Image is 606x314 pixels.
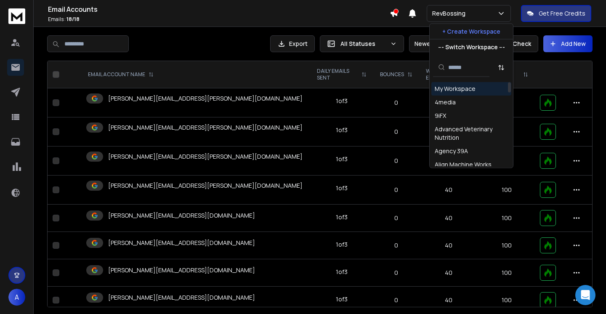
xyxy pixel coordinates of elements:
td: 40 [419,287,478,314]
button: Export [270,35,315,52]
p: [PERSON_NAME][EMAIL_ADDRESS][DOMAIN_NAME] [108,293,255,302]
button: A [8,289,25,306]
div: My Workspace [435,85,476,93]
p: All Statuses [340,40,387,48]
div: 1 of 3 [336,295,348,303]
td: 100 [478,232,535,259]
p: [PERSON_NAME][EMAIL_ADDRESS][PERSON_NAME][DOMAIN_NAME] [108,94,303,103]
div: Advanced Veterinary Nutrition [435,125,508,142]
p: 0 [378,186,414,194]
div: Agency 39A [435,147,468,155]
td: 40 [419,88,478,117]
p: 0 [378,214,414,222]
div: Open Intercom Messenger [575,285,595,305]
div: 1 of 3 [336,213,348,221]
p: [PERSON_NAME][EMAIL_ADDRESS][PERSON_NAME][DOMAIN_NAME] [108,152,303,161]
p: [PERSON_NAME][EMAIL_ADDRESS][DOMAIN_NAME] [108,211,255,220]
p: DAILY EMAILS SENT [317,68,358,81]
p: [PERSON_NAME][EMAIL_ADDRESS][PERSON_NAME][DOMAIN_NAME] [108,181,303,190]
div: 4media [435,98,456,106]
p: --- Switch Workspace --- [438,43,505,51]
p: 0 [378,128,414,136]
div: 1 of 3 [336,268,348,276]
td: 40 [419,232,478,259]
button: Add New [543,35,593,52]
td: 40 [419,205,478,232]
td: 100 [478,205,535,232]
button: + Create Workspace [430,24,513,39]
td: 40 [419,259,478,287]
button: Sort by Sort A-Z [493,59,510,76]
div: Align Machine Works [435,160,492,169]
p: Emails : [48,16,390,23]
p: [PERSON_NAME][EMAIL_ADDRESS][DOMAIN_NAME] [108,239,255,247]
p: BOUNCES [380,71,404,78]
td: 100 [478,259,535,287]
div: 1 of 3 [336,184,348,192]
td: 40 [419,176,478,205]
button: Get Free Credits [521,5,591,22]
p: 0 [378,241,414,250]
p: WARMUP EMAILS [426,68,463,81]
span: 18 / 18 [66,16,80,23]
p: 0 [378,269,414,277]
div: 1 of 3 [336,240,348,249]
p: Get Free Credits [539,9,585,18]
p: 0 [378,157,414,165]
div: 9iFX [435,112,446,120]
div: EMAIL ACCOUNT NAME [88,71,154,78]
td: 100 [478,287,535,314]
button: Newest [409,35,464,52]
td: 100 [478,176,535,205]
p: 0 [378,296,414,304]
p: RevBossing [432,9,469,18]
td: 40 [419,117,478,146]
div: 1 of 3 [336,97,348,105]
img: logo [8,8,25,24]
p: [PERSON_NAME][EMAIL_ADDRESS][DOMAIN_NAME] [108,266,255,274]
div: 1 of 3 [336,126,348,134]
p: 0 [378,98,414,107]
h1: Email Accounts [48,4,390,14]
td: 40 [419,146,478,176]
div: 1 of 3 [336,155,348,163]
p: + Create Workspace [442,27,500,36]
p: [PERSON_NAME][EMAIL_ADDRESS][PERSON_NAME][DOMAIN_NAME] [108,123,303,132]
